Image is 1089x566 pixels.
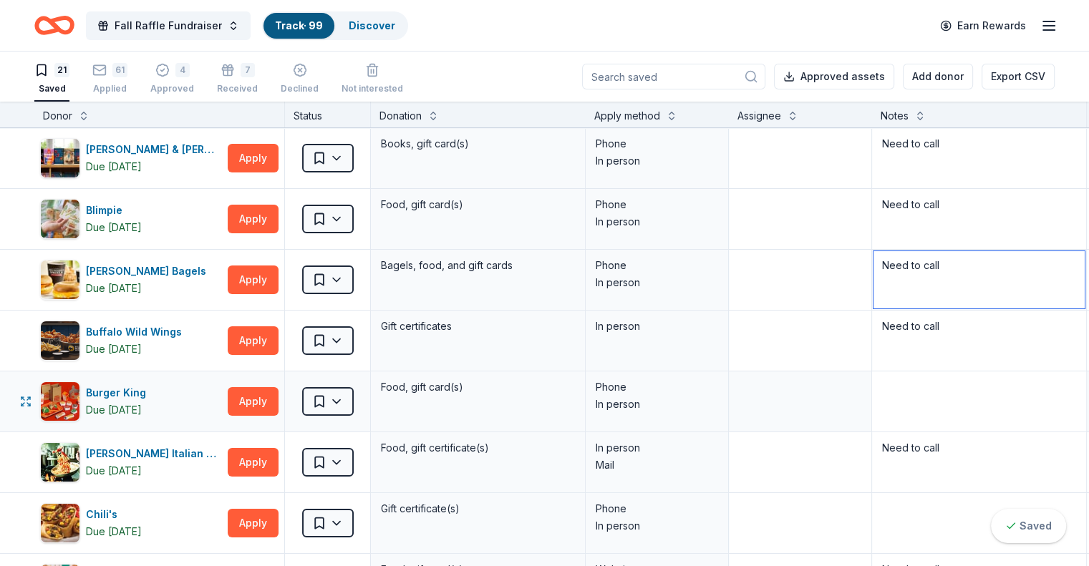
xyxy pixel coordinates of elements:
[41,139,79,177] img: Image for Barnes & Noble
[982,64,1055,89] button: Export CSV
[150,57,194,102] button: 4Approved
[175,63,190,77] div: 4
[86,280,142,297] div: Due [DATE]
[86,141,222,158] div: [PERSON_NAME] & [PERSON_NAME]
[342,57,403,102] button: Not interested
[54,63,69,77] div: 21
[86,323,188,341] div: Buffalo Wild Wings
[349,19,395,31] a: Discover
[228,144,279,172] button: Apply
[379,134,576,154] div: Books, gift card(s)
[881,107,909,125] div: Notes
[86,401,142,419] div: Due [DATE]
[115,17,222,34] span: Fall Raffle Fundraiser
[275,19,323,31] a: Track· 99
[241,63,255,77] div: 7
[596,274,718,291] div: In person
[596,257,718,274] div: Phone
[41,382,79,421] img: Image for Burger King
[596,439,718,457] div: In person
[92,57,127,102] button: 61Applied
[34,57,69,102] button: 21Saved
[86,202,142,219] div: Blimpie
[596,318,718,335] div: In person
[228,387,279,416] button: Apply
[737,107,781,125] div: Assignee
[40,260,222,300] button: Image for Bruegger's Bagels[PERSON_NAME] BagelsDue [DATE]
[596,457,718,474] div: Mail
[342,83,403,94] div: Not interested
[281,57,319,102] button: Declined
[41,321,79,360] img: Image for Buffalo Wild Wings
[40,503,222,543] button: Image for Chili'sChili'sDue [DATE]
[228,509,279,537] button: Apply
[86,506,142,523] div: Chili's
[40,381,222,421] button: Image for Burger KingBurger KingDue [DATE]
[217,57,258,102] button: 7Received
[379,107,422,125] div: Donation
[217,83,258,94] div: Received
[86,384,152,401] div: Burger King
[228,265,279,294] button: Apply
[86,341,142,358] div: Due [DATE]
[596,213,718,230] div: In person
[594,107,660,125] div: Apply method
[873,190,1085,248] textarea: Need to call
[379,255,576,275] div: Bagels, food, and gift cards
[873,434,1085,491] textarea: Need to call
[86,158,142,175] div: Due [DATE]
[228,326,279,355] button: Apply
[596,500,718,517] div: Phone
[86,445,222,462] div: [PERSON_NAME] Italian Grill
[86,462,142,479] div: Due [DATE]
[40,199,222,239] button: Image for BlimpieBlimpieDue [DATE]
[596,517,718,535] div: In person
[34,9,74,42] a: Home
[596,379,718,396] div: Phone
[873,312,1085,369] textarea: Need to call
[34,83,69,94] div: Saved
[86,219,142,236] div: Due [DATE]
[596,152,718,170] div: In person
[596,135,718,152] div: Phone
[774,64,894,89] button: Approved assets
[281,83,319,94] div: Declined
[379,438,576,458] div: Food, gift certificate(s)
[40,138,222,178] button: Image for Barnes & Noble[PERSON_NAME] & [PERSON_NAME]Due [DATE]
[582,64,765,89] input: Search saved
[596,396,718,413] div: In person
[379,377,576,397] div: Food, gift card(s)
[596,196,718,213] div: Phone
[40,321,222,361] button: Image for Buffalo Wild WingsBuffalo Wild WingsDue [DATE]
[86,263,212,280] div: [PERSON_NAME] Bagels
[41,443,79,482] img: Image for Carrabba's Italian Grill
[41,504,79,542] img: Image for Chili's
[40,442,222,482] button: Image for Carrabba's Italian Grill[PERSON_NAME] Italian GrillDue [DATE]
[285,102,371,127] div: Status
[228,448,279,477] button: Apply
[41,200,79,238] img: Image for Blimpie
[112,63,127,77] div: 61
[43,107,72,125] div: Donor
[86,11,251,40] button: Fall Raffle Fundraiser
[379,195,576,215] div: Food, gift card(s)
[931,13,1035,39] a: Earn Rewards
[92,83,127,94] div: Applied
[379,499,576,519] div: Gift certificate(s)
[41,260,79,299] img: Image for Bruegger's Bagels
[262,11,408,40] button: Track· 99Discover
[873,251,1085,308] textarea: Need to call
[86,523,142,540] div: Due [DATE]
[873,130,1085,187] textarea: Need to call
[903,64,973,89] button: Add donor
[228,205,279,233] button: Apply
[150,83,194,94] div: Approved
[379,316,576,336] div: Gift certificates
